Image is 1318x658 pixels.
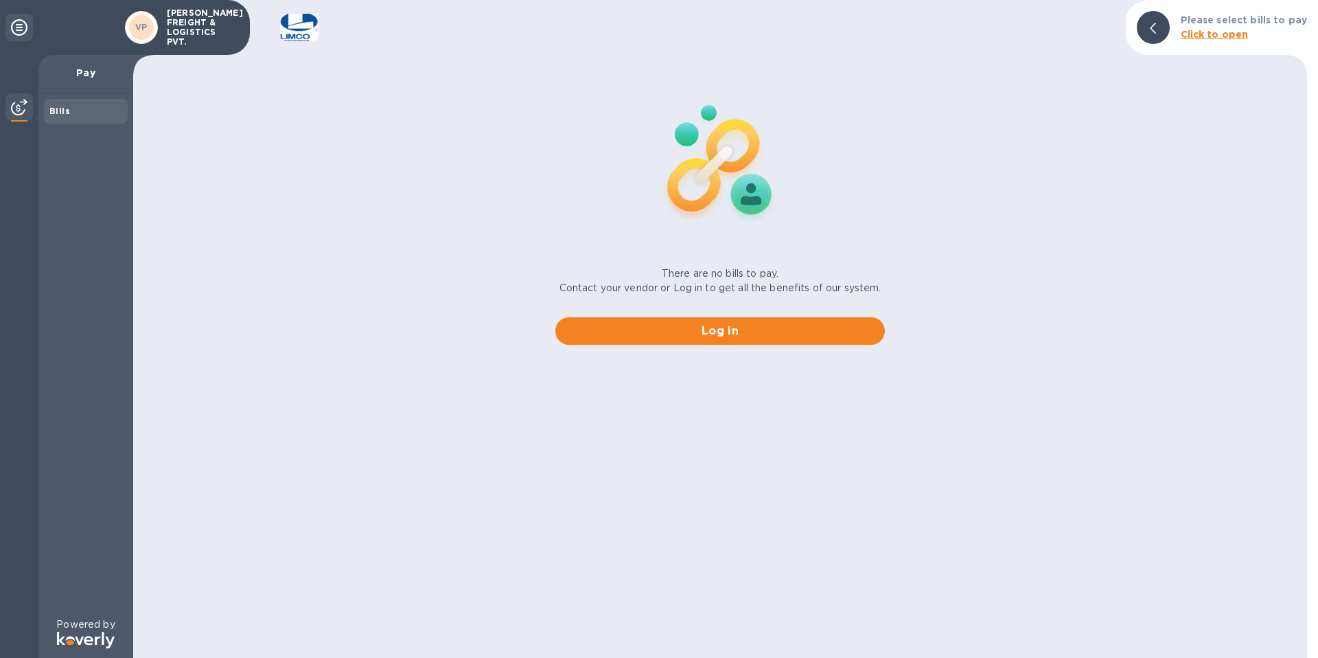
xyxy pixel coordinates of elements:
[57,632,115,648] img: Logo
[56,617,115,632] p: Powered by
[49,106,70,116] b: Bills
[566,323,874,339] span: Log in
[1181,29,1249,40] b: Click to open
[555,317,885,345] button: Log in
[49,66,122,80] p: Pay
[1181,14,1307,25] b: Please select bills to pay
[135,22,148,32] b: VP
[167,8,235,47] p: [PERSON_NAME] FREIGHT & LOGISTICS PVT.
[559,266,881,295] p: There are no bills to pay. Contact your vendor or Log in to get all the benefits of our system.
